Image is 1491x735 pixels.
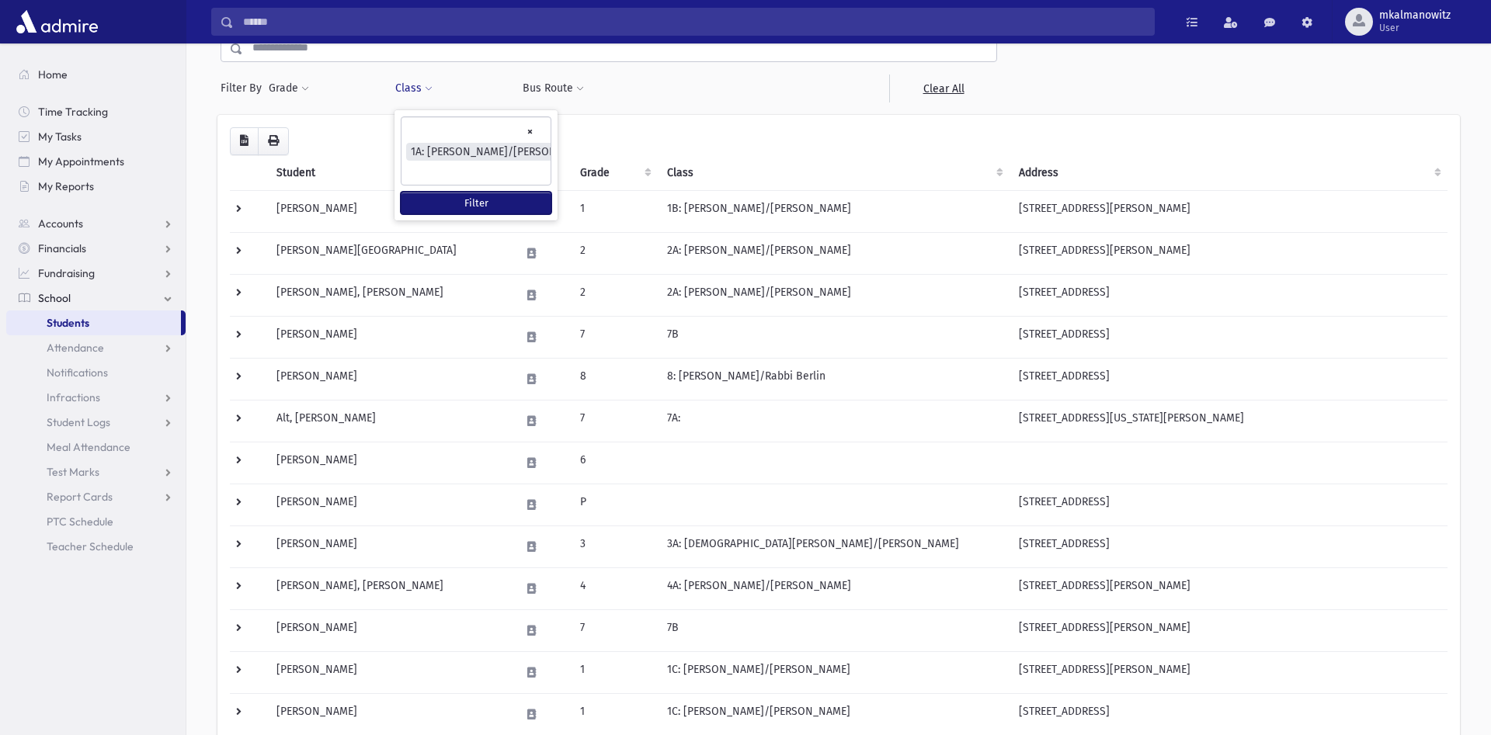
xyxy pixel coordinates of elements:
span: Report Cards [47,490,113,504]
span: Student Logs [47,415,110,429]
a: Students [6,310,181,335]
a: My Tasks [6,124,186,149]
td: [STREET_ADDRESS] [1010,358,1448,400]
td: 4 [571,567,658,609]
li: 1A: Rabbi Lam/Miss Landynski [406,143,599,161]
span: Financials [38,241,86,255]
td: [PERSON_NAME] [267,316,512,358]
td: [PERSON_NAME], [PERSON_NAME] [267,567,512,609]
span: School [38,291,71,305]
td: 1 [571,693,658,735]
span: My Appointments [38,154,124,168]
span: Time Tracking [38,105,108,119]
td: 4A: [PERSON_NAME]/[PERSON_NAME] [658,567,1010,609]
td: [STREET_ADDRESS][US_STATE][PERSON_NAME] [1010,400,1448,442]
td: 7A: [658,400,1010,442]
button: Bus Route [522,75,585,102]
a: My Reports [6,174,186,199]
th: Student: activate to sort column descending [267,155,512,191]
td: 2A: [PERSON_NAME]/[PERSON_NAME] [658,232,1010,274]
td: [STREET_ADDRESS] [1010,274,1448,316]
td: 7 [571,609,658,651]
td: 7B [658,609,1010,651]
a: Notifications [6,360,186,385]
td: 7 [571,316,658,358]
span: Notifications [47,366,108,380]
td: [STREET_ADDRESS][PERSON_NAME] [1010,567,1448,609]
a: Accounts [6,211,186,236]
td: 3 [571,525,658,567]
span: PTC Schedule [47,515,113,529]
th: Address: activate to sort column ascending [1010,155,1448,191]
td: [STREET_ADDRESS] [1010,693,1448,735]
td: [STREET_ADDRESS][PERSON_NAME] [1010,651,1448,693]
td: 1 [571,190,658,232]
a: Time Tracking [6,99,186,124]
a: Infractions [6,385,186,410]
input: Search [234,8,1154,36]
a: Test Marks [6,459,186,484]
td: [PERSON_NAME] [267,693,512,735]
img: AdmirePro [12,6,102,37]
td: 2A: [PERSON_NAME]/[PERSON_NAME] [658,274,1010,316]
a: Clear All [889,75,997,102]
td: 1C: [PERSON_NAME]/[PERSON_NAME] [658,693,1010,735]
td: 7 [571,400,658,442]
td: 2 [571,232,658,274]
a: Report Cards [6,484,186,509]
span: Teacher Schedule [47,539,134,553]
td: [PERSON_NAME] [267,525,512,567]
td: P [571,484,658,525]
span: Meal Attendance [47,440,130,454]
span: Attendance [47,341,104,355]
td: [PERSON_NAME] [267,442,512,484]
td: 8: [PERSON_NAME]/Rabbi Berlin [658,358,1010,400]
td: [PERSON_NAME][GEOGRAPHIC_DATA] [267,232,512,274]
span: Fundraising [38,266,95,280]
td: 7B [658,316,1010,358]
th: Class: activate to sort column ascending [658,155,1010,191]
span: My Reports [38,179,94,193]
button: Class [394,75,433,102]
td: Alt, [PERSON_NAME] [267,400,512,442]
a: Meal Attendance [6,435,186,459]
td: [PERSON_NAME] [267,358,512,400]
td: [PERSON_NAME] [267,609,512,651]
a: Teacher Schedule [6,534,186,559]
td: 8 [571,358,658,400]
th: Grade: activate to sort column ascending [571,155,658,191]
td: [STREET_ADDRESS] [1010,316,1448,358]
span: Home [38,68,68,81]
span: My Tasks [38,130,82,144]
span: mkalmanowitz [1379,9,1451,22]
button: Grade [268,75,310,102]
td: [PERSON_NAME] [267,651,512,693]
button: CSV [230,127,259,155]
a: PTC Schedule [6,509,186,534]
td: [PERSON_NAME], [PERSON_NAME] [267,274,512,316]
span: Test Marks [47,465,99,479]
span: Infractions [47,390,100,404]
button: Filter [401,192,551,214]
a: Student Logs [6,410,186,435]
span: Filter By [221,80,268,96]
span: Students [47,316,89,330]
td: 1C: [PERSON_NAME]/[PERSON_NAME] [658,651,1010,693]
span: Remove all items [527,123,533,140]
a: Home [6,62,186,87]
td: 2 [571,274,658,316]
td: 6 [571,442,658,484]
a: Fundraising [6,261,186,286]
td: [STREET_ADDRESS][PERSON_NAME] [1010,190,1448,232]
td: [STREET_ADDRESS] [1010,525,1448,567]
td: [STREET_ADDRESS][PERSON_NAME] [1010,609,1448,651]
span: Accounts [38,217,83,231]
a: School [6,286,186,310]
button: Print [258,127,289,155]
td: [PERSON_NAME] [267,190,512,232]
a: Financials [6,236,186,261]
a: My Appointments [6,149,186,174]
a: Attendance [6,335,186,360]
td: [PERSON_NAME] [267,484,512,525]
td: 3A: [DEMOGRAPHIC_DATA][PERSON_NAME]/[PERSON_NAME] [658,525,1010,567]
